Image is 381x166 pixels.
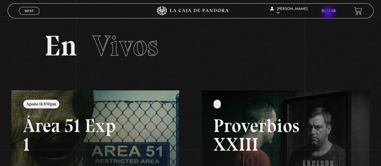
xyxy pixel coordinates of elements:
span: [PERSON_NAME] [270,7,308,15]
span: Menu [24,9,34,13]
span: Vivos [92,29,158,63]
h2: En [44,32,337,60]
a: View your shopping cart [354,7,362,15]
a: Buscar [322,9,336,13]
span: Cerrar [22,14,36,18]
